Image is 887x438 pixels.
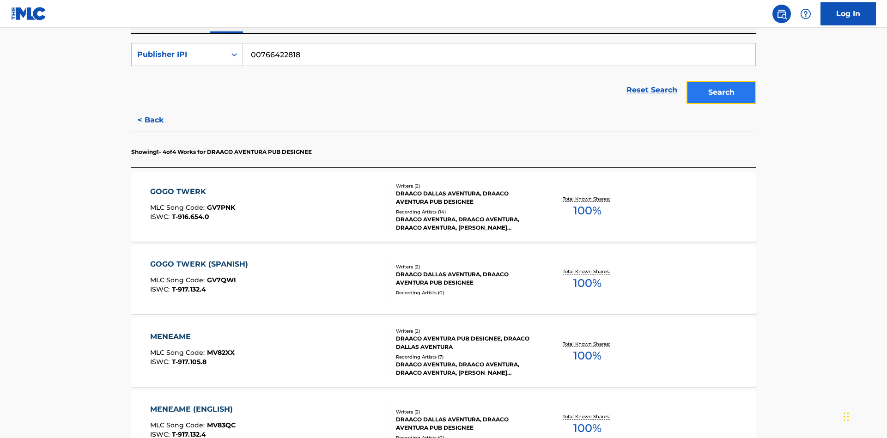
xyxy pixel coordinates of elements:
[150,259,253,270] div: GOGO TWERK (SPANISH)
[796,5,815,23] div: Help
[396,215,535,232] div: DRAACO AVENTURA, DRAACO AVENTURA, DRAACO AVENTURA, [PERSON_NAME] AVENTURA, DRAACO AVENTURA
[207,348,235,357] span: MV82XX
[396,263,535,270] div: Writers ( 2 )
[396,360,535,377] div: DRAACO AVENTURA, DRAACO AVENTURA, DRAACO AVENTURA, [PERSON_NAME] AVENTURA, DRAACO AVENTURA
[396,415,535,432] div: DRAACO DALLAS AVENTURA, DRAACO AVENTURA PUB DESIGNEE
[131,109,187,132] button: < Back
[396,182,535,189] div: Writers ( 2 )
[150,331,235,342] div: MENEAME
[841,394,887,438] iframe: Chat Widget
[396,189,535,206] div: DRAACO DALLAS AVENTURA, DRAACO AVENTURA PUB DESIGNEE
[687,81,756,104] button: Search
[131,172,756,242] a: GOGO TWERKMLC Song Code:GV7PNKISWC:T-916.654.0Writers (2)DRAACO DALLAS AVENTURA, DRAACO AVENTURA ...
[131,148,312,156] p: Showing 1 - 4 of 4 Works for DRAACO AVENTURA PUB DESIGNEE
[396,353,535,360] div: Recording Artists ( 7 )
[776,8,787,19] img: search
[563,268,612,275] p: Total Known Shares:
[131,245,756,314] a: GOGO TWERK (SPANISH)MLC Song Code:GV7QWIISWC:T-917.132.4Writers (2)DRAACO DALLAS AVENTURA, DRAACO...
[150,203,207,212] span: MLC Song Code :
[150,213,172,221] span: ISWC :
[207,276,236,284] span: GV7QWI
[207,203,235,212] span: GV7PNK
[137,49,220,60] div: Publisher IPI
[131,317,756,387] a: MENEAMEMLC Song Code:MV82XXISWC:T-917.105.8Writers (2)DRAACO AVENTURA PUB DESIGNEE, DRAACO DALLAS...
[172,285,206,293] span: T-917.132.4
[396,335,535,351] div: DRAACO AVENTURA PUB DESIGNEE, DRAACO DALLAS AVENTURA
[150,276,207,284] span: MLC Song Code :
[573,420,601,437] span: 100 %
[563,413,612,420] p: Total Known Shares:
[150,358,172,366] span: ISWC :
[844,403,849,431] div: Drag
[573,202,601,219] span: 100 %
[131,43,756,109] form: Search Form
[622,80,682,100] a: Reset Search
[396,328,535,335] div: Writers ( 2 )
[820,2,876,25] a: Log In
[563,195,612,202] p: Total Known Shares:
[563,341,612,347] p: Total Known Shares:
[11,7,47,20] img: MLC Logo
[396,289,535,296] div: Recording Artists ( 0 )
[207,421,236,429] span: MV83QC
[396,408,535,415] div: Writers ( 2 )
[150,348,207,357] span: MLC Song Code :
[150,421,207,429] span: MLC Song Code :
[772,5,791,23] a: Public Search
[396,208,535,215] div: Recording Artists ( 14 )
[150,404,237,415] div: MENEAME (ENGLISH)
[573,347,601,364] span: 100 %
[396,270,535,287] div: DRAACO DALLAS AVENTURA, DRAACO AVENTURA PUB DESIGNEE
[172,213,209,221] span: T-916.654.0
[150,186,235,197] div: GOGO TWERK
[172,358,207,366] span: T-917.105.8
[800,8,811,19] img: help
[573,275,601,292] span: 100 %
[150,285,172,293] span: ISWC :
